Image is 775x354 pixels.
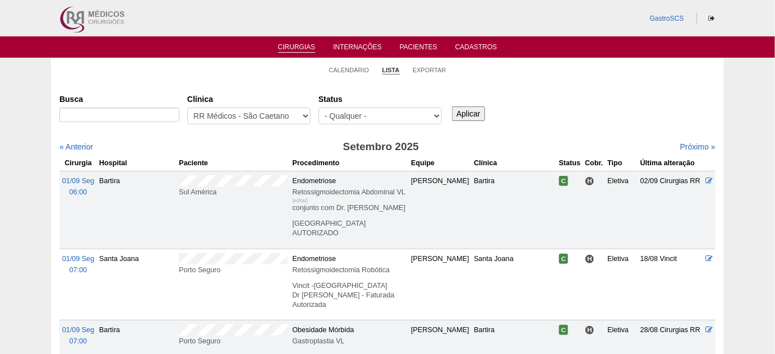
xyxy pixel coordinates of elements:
th: Última alteração [638,155,704,171]
td: Bartira [97,171,177,249]
i: Sair [708,15,714,22]
a: Editar [706,255,713,263]
th: Hospital [97,155,177,171]
a: 01/09 Seg 07:00 [62,326,94,345]
th: Tipo [606,155,638,171]
td: Santa Joana [472,249,557,320]
a: 01/09 Seg 07:00 [62,255,94,274]
a: Editar [706,326,713,334]
div: Porto Seguro [179,336,288,347]
p: [GEOGRAPHIC_DATA] AUTORIZADO [292,219,407,238]
td: 18/08 Vincit [638,249,704,320]
span: Hospital [585,254,594,264]
span: 07:00 [70,337,87,345]
input: Digite os termos que você deseja procurar. [59,108,179,122]
span: 01/09 Seg [62,255,94,263]
th: Status [557,155,583,171]
a: 01/09 Seg 06:00 [62,177,94,196]
span: Hospital [585,176,594,186]
span: Confirmada [559,325,569,335]
span: 07:00 [70,266,87,274]
span: Confirmada [559,254,569,264]
div: Porto Seguro [179,264,288,276]
a: Internações [333,43,382,54]
div: Retossigmoidectomia Robótica [292,264,407,276]
a: Próximo » [680,142,716,151]
a: Lista [382,66,400,74]
h3: Setembro 2025 [217,139,545,155]
span: 06:00 [70,188,87,196]
a: Pacientes [400,43,437,54]
div: Gastroplastia VL [292,336,407,347]
td: Endometriose [290,171,409,249]
th: Cobr. [583,155,605,171]
p: conjunto com Dr. [PERSON_NAME] [292,203,407,213]
input: Aplicar [452,106,485,121]
td: Eletiva [606,171,638,249]
a: Exportar [413,66,446,74]
label: Clínica [187,94,311,105]
span: Hospital [585,325,594,335]
td: Bartira [472,171,557,249]
td: Santa Joana [97,249,177,320]
span: 01/09 Seg [62,326,94,334]
th: Cirurgia [59,155,97,171]
th: Equipe [409,155,472,171]
th: Clínica [472,155,557,171]
a: Editar [706,177,713,185]
div: Retossigmoidectomia Abdominal VL [292,187,407,198]
span: 01/09 Seg [62,177,94,185]
label: Status [319,94,442,105]
a: Cirurgias [278,43,316,53]
a: GastroSCS [650,15,684,22]
td: Eletiva [606,249,638,320]
td: [PERSON_NAME] [409,249,472,320]
a: Calendário [329,66,370,74]
label: Busca [59,94,179,105]
span: Confirmada [559,176,569,186]
div: Sul América [179,187,288,198]
a: Cadastros [455,43,497,54]
td: Endometriose [290,249,409,320]
th: Paciente [177,155,290,171]
a: « Anterior [59,142,93,151]
p: Vincit -[GEOGRAPHIC_DATA] Dr [PERSON_NAME] - Faturada Autorizada [292,281,407,310]
td: 02/09 Cirurgias RR [638,171,704,249]
td: [PERSON_NAME] [409,171,472,249]
th: Procedimento [290,155,409,171]
div: [editar] [292,195,308,206]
